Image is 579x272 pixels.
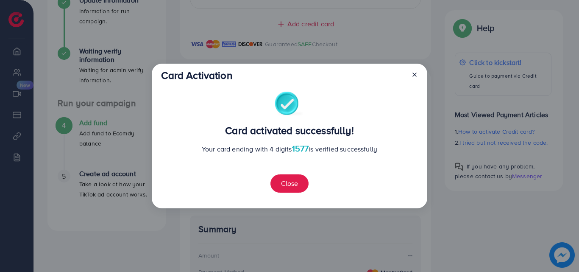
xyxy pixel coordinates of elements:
img: success [275,92,305,118]
button: Close [270,174,309,193]
p: Your card ending with 4 digits is verified successfully [161,143,418,154]
span: 1577 [292,142,309,154]
h3: Card Activation [161,69,232,81]
h3: Card activated successfully! [161,124,418,137]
